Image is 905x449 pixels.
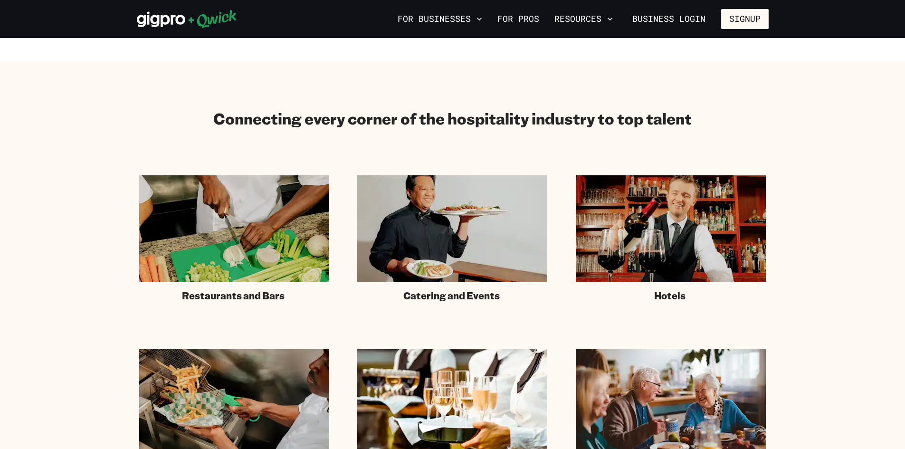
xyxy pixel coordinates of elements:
[357,175,547,282] img: Catering staff carrying dishes.
[721,9,769,29] button: Signup
[357,175,547,302] a: Catering and Events
[551,11,617,27] button: Resources
[403,290,500,302] span: Catering and Events
[139,175,329,282] img: Chef in kitchen
[182,290,285,302] span: Restaurants and Bars
[139,175,329,302] a: Restaurants and Bars
[654,290,686,302] span: Hotels
[213,109,692,128] h2: Connecting every corner of the hospitality industry to top talent
[394,11,486,27] button: For Businesses
[494,11,543,27] a: For Pros
[576,175,766,302] a: Hotels
[576,175,766,282] img: Hotel staff serving at bar
[624,9,714,29] a: Business Login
